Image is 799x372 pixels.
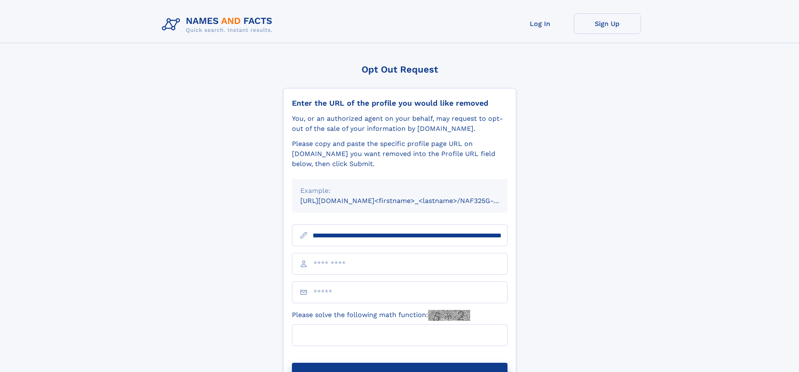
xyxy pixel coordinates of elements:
[292,310,470,321] label: Please solve the following math function:
[159,13,279,36] img: Logo Names and Facts
[300,186,499,196] div: Example:
[300,197,523,205] small: [URL][DOMAIN_NAME]<firstname>_<lastname>/NAF325G-xxxxxxxx
[292,139,508,169] div: Please copy and paste the specific profile page URL on [DOMAIN_NAME] you want removed into the Pr...
[507,13,574,34] a: Log In
[292,114,508,134] div: You, or an authorized agent on your behalf, may request to opt-out of the sale of your informatio...
[574,13,641,34] a: Sign Up
[292,99,508,108] div: Enter the URL of the profile you would like removed
[283,64,516,75] div: Opt Out Request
